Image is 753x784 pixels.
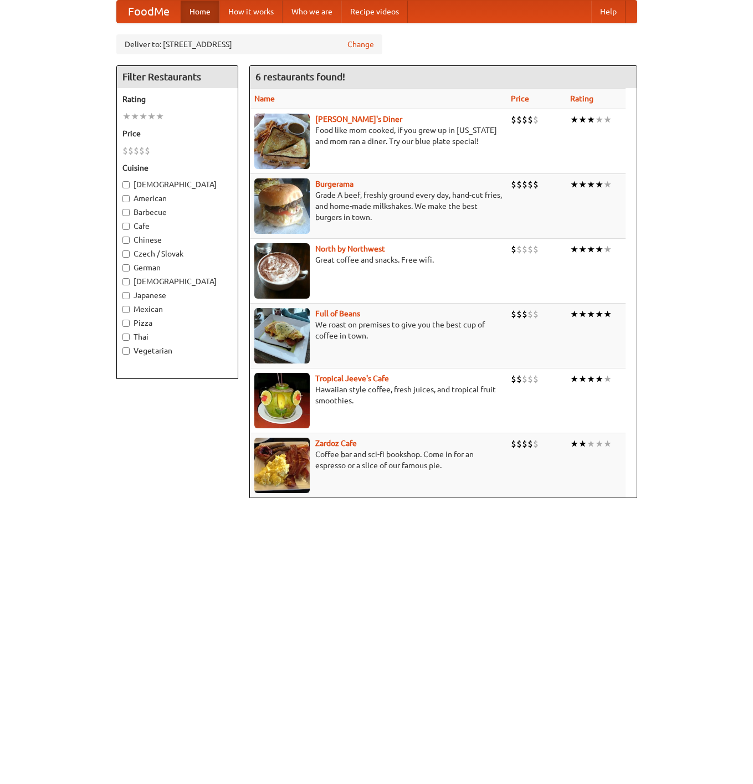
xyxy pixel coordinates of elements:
[122,278,130,285] input: [DEMOGRAPHIC_DATA]
[587,373,595,385] li: ★
[587,438,595,450] li: ★
[134,145,139,157] li: $
[122,345,232,356] label: Vegetarian
[122,223,130,230] input: Cafe
[122,248,232,259] label: Czech / Slovak
[578,243,587,255] li: ★
[578,178,587,191] li: ★
[527,114,533,126] li: $
[315,244,385,253] a: North by Northwest
[511,308,516,320] li: $
[516,438,522,450] li: $
[122,292,130,299] input: Japanese
[603,243,612,255] li: ★
[511,94,529,103] a: Price
[570,94,593,103] a: Rating
[516,243,522,255] li: $
[522,438,527,450] li: $
[122,179,232,190] label: [DEMOGRAPHIC_DATA]
[283,1,341,23] a: Who we are
[522,114,527,126] li: $
[122,181,130,188] input: [DEMOGRAPHIC_DATA]
[255,71,345,82] ng-pluralize: 6 restaurants found!
[122,331,232,342] label: Thai
[122,94,232,105] h5: Rating
[603,373,612,385] li: ★
[117,1,181,23] a: FoodMe
[570,308,578,320] li: ★
[315,180,354,188] a: Burgerama
[511,438,516,450] li: $
[315,309,360,318] a: Full of Beans
[570,178,578,191] li: ★
[522,308,527,320] li: $
[603,114,612,126] li: ★
[527,438,533,450] li: $
[570,438,578,450] li: ★
[254,125,502,147] p: Food like mom cooked, if you grew up in [US_STATE] and mom ran a diner. Try our blue plate special!
[122,306,130,313] input: Mexican
[122,193,232,204] label: American
[116,34,382,54] div: Deliver to: [STREET_ADDRESS]
[131,110,139,122] li: ★
[122,320,130,327] input: Pizza
[145,145,150,157] li: $
[511,114,516,126] li: $
[511,178,516,191] li: $
[254,189,502,223] p: Grade A beef, freshly ground every day, hand-cut fries, and home-made milkshakes. We make the bes...
[254,319,502,341] p: We roast on premises to give you the best cup of coffee in town.
[122,145,128,157] li: $
[122,221,232,232] label: Cafe
[578,308,587,320] li: ★
[117,66,238,88] h4: Filter Restaurants
[522,373,527,385] li: $
[315,439,357,448] a: Zardoz Cafe
[603,438,612,450] li: ★
[122,237,130,244] input: Chinese
[570,243,578,255] li: ★
[315,115,402,124] a: [PERSON_NAME]'s Diner
[181,1,219,23] a: Home
[122,317,232,329] label: Pizza
[516,308,522,320] li: $
[578,438,587,450] li: ★
[254,243,310,299] img: north.jpg
[533,373,539,385] li: $
[522,178,527,191] li: $
[254,449,502,471] p: Coffee bar and sci-fi bookshop. Come in for an espresso or a slice of our famous pie.
[122,262,232,273] label: German
[527,178,533,191] li: $
[511,373,516,385] li: $
[587,114,595,126] li: ★
[533,243,539,255] li: $
[122,207,232,218] label: Barbecue
[587,308,595,320] li: ★
[122,290,232,301] label: Japanese
[315,374,389,383] b: Tropical Jeeve's Cafe
[122,234,232,245] label: Chinese
[147,110,156,122] li: ★
[570,114,578,126] li: ★
[156,110,164,122] li: ★
[254,114,310,169] img: sallys.jpg
[603,308,612,320] li: ★
[254,373,310,428] img: jeeves.jpg
[122,334,130,341] input: Thai
[595,178,603,191] li: ★
[219,1,283,23] a: How it works
[254,308,310,363] img: beans.jpg
[254,438,310,493] img: zardoz.jpg
[533,178,539,191] li: $
[254,178,310,234] img: burgerama.jpg
[139,145,145,157] li: $
[254,254,502,265] p: Great coffee and snacks. Free wifi.
[122,347,130,355] input: Vegetarian
[139,110,147,122] li: ★
[570,373,578,385] li: ★
[587,178,595,191] li: ★
[578,373,587,385] li: ★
